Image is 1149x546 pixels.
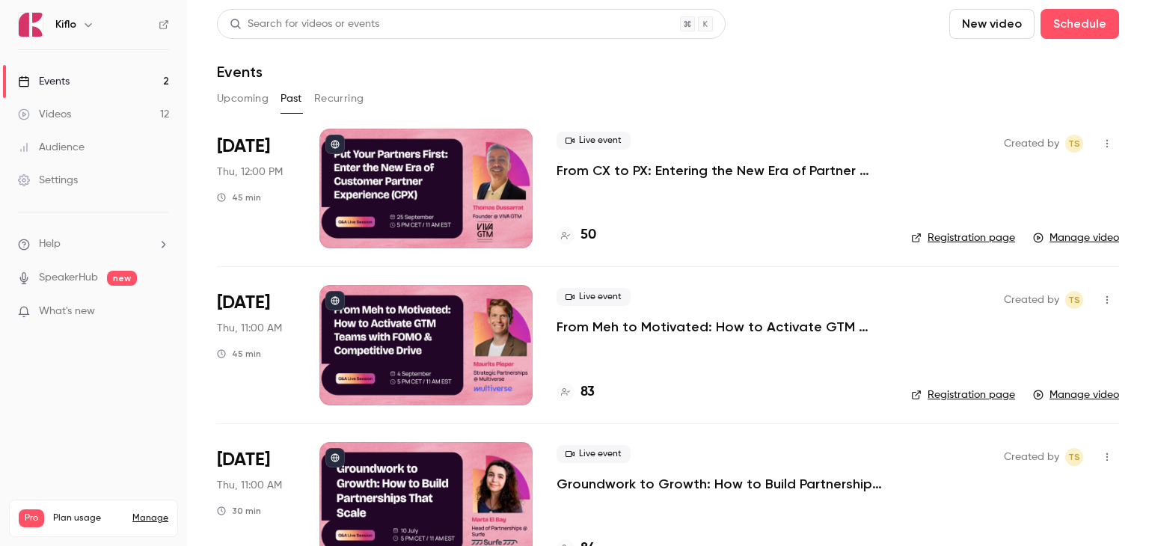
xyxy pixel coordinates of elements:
div: Events [18,74,70,89]
span: Live event [557,445,631,463]
div: Settings [18,173,78,188]
a: 50 [557,225,596,245]
div: Videos [18,107,71,122]
div: Sep 25 Thu, 5:00 PM (Europe/Rome) [217,129,295,248]
h4: 50 [580,225,596,245]
iframe: Noticeable Trigger [151,305,169,319]
span: Tomica Stojanovikj [1065,291,1083,309]
span: TS [1068,448,1080,466]
div: Sep 4 Thu, 5:00 PM (Europe/Rome) [217,285,295,405]
a: Groundwork to Growth: How to Build Partnerships That Scale [557,475,887,493]
span: What's new [39,304,95,319]
span: Thu, 11:00 AM [217,321,282,336]
span: Pro [19,509,44,527]
button: Past [281,87,302,111]
h4: 83 [580,382,595,402]
button: Upcoming [217,87,269,111]
button: Schedule [1041,9,1119,39]
span: TS [1068,135,1080,153]
a: From Meh to Motivated: How to Activate GTM Teams with FOMO & Competitive Drive [557,318,887,336]
span: Thu, 11:00 AM [217,478,282,493]
div: Search for videos or events [230,16,379,32]
span: Created by [1004,291,1059,309]
span: [DATE] [217,291,270,315]
span: Live event [557,132,631,150]
span: Created by [1004,448,1059,466]
span: [DATE] [217,135,270,159]
a: Manage video [1033,230,1119,245]
span: Tomica Stojanovikj [1065,448,1083,466]
a: Manage [132,512,168,524]
span: TS [1068,291,1080,309]
a: 83 [557,382,595,402]
a: From CX to PX: Entering the New Era of Partner Experience [557,162,887,180]
span: Help [39,236,61,252]
span: Tomica Stojanovikj [1065,135,1083,153]
span: Live event [557,288,631,306]
a: Registration page [911,387,1015,402]
button: New video [949,9,1035,39]
span: Plan usage [53,512,123,524]
button: Recurring [314,87,364,111]
span: [DATE] [217,448,270,472]
div: 45 min [217,191,261,203]
div: 30 min [217,505,261,517]
h1: Events [217,63,263,81]
li: help-dropdown-opener [18,236,169,252]
div: Audience [18,140,85,155]
h6: Kiflo [55,17,76,32]
img: Kiflo [19,13,43,37]
a: Manage video [1033,387,1119,402]
a: SpeakerHub [39,270,98,286]
a: Registration page [911,230,1015,245]
span: new [107,271,137,286]
span: Created by [1004,135,1059,153]
span: Thu, 12:00 PM [217,165,283,180]
div: 45 min [217,348,261,360]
